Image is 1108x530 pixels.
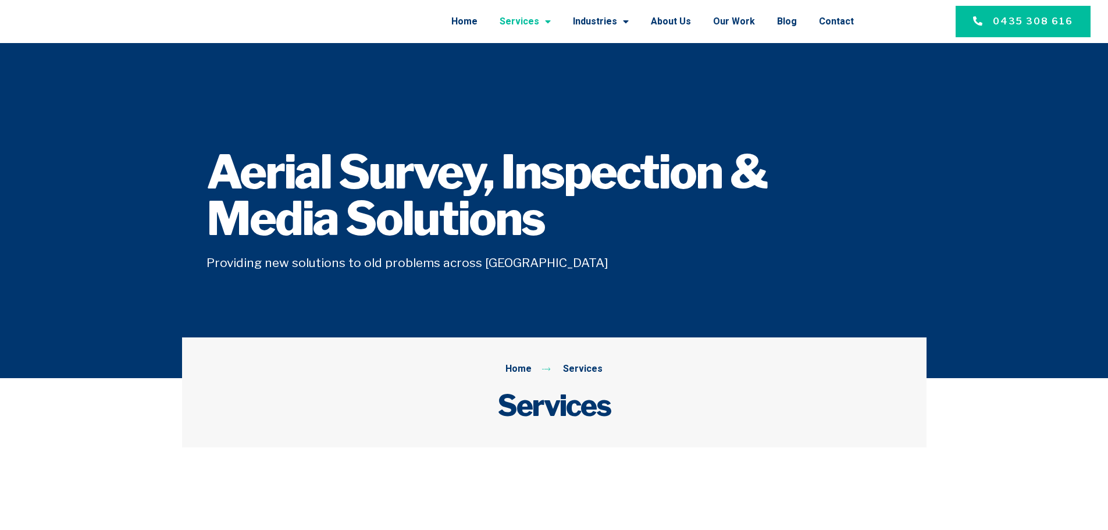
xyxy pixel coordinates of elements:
[206,388,902,423] h2: Services
[651,6,691,37] a: About Us
[35,9,156,35] img: Final-Logo copy
[777,6,797,37] a: Blog
[573,6,629,37] a: Industries
[500,6,551,37] a: Services
[451,6,478,37] a: Home
[956,6,1091,37] a: 0435 308 616
[206,149,902,242] h1: Aerial Survey, Inspection & Media Solutions
[713,6,755,37] a: Our Work
[993,15,1073,29] span: 0435 308 616
[560,362,603,377] span: Services
[188,6,854,37] nav: Menu
[819,6,854,37] a: Contact
[505,362,532,377] span: Home
[206,254,902,272] h5: Providing new solutions to old problems across [GEOGRAPHIC_DATA]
